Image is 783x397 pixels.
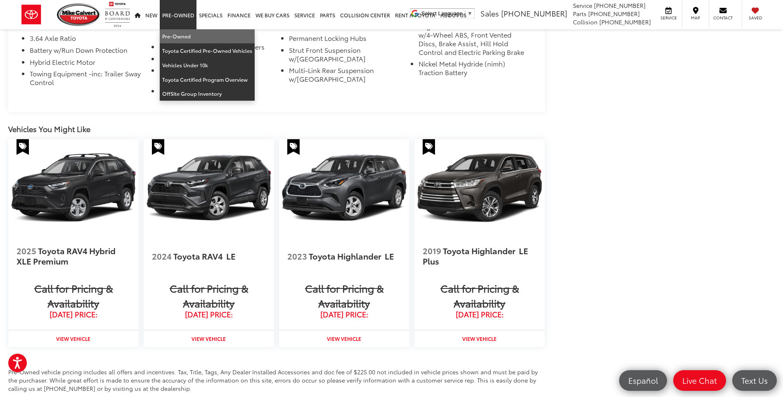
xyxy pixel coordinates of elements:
span: LE [226,250,236,262]
span: Service [573,1,592,9]
li: Battery w/Run Down Protection [30,46,143,58]
span: [PHONE_NUMBER] [599,18,651,26]
strong: View Vehicle [192,335,226,342]
a: View Vehicle [279,331,409,347]
span: 2024 [152,250,172,262]
span: Toyota Highlander [309,250,383,262]
img: 2025 Toyota RAV4 Hybrid XLE Premium [8,139,139,237]
span: Special [423,139,435,155]
span: [DATE] Price: [423,310,537,319]
span: Collision [573,18,598,26]
strong: View Vehicle [327,335,361,342]
a: View Vehicle [144,331,274,347]
span: Special [287,139,300,155]
span: Toyota RAV4 [173,250,225,262]
span: 2025 [17,245,36,256]
li: Towing Equipment -inc: Trailer Sway Control [30,69,143,90]
span: XLE Premium [17,255,69,267]
span: [DATE] Price: [17,310,130,319]
span: Text Us [737,375,772,385]
li: Gas-Pressurized Shock Absorbers [159,43,272,54]
strong: View Vehicle [462,335,497,342]
span: LE [385,250,394,262]
span: Call for Pricing & Availability [287,281,401,310]
a: Español [619,370,667,391]
a: 2019 Toyota Highlander LE Plus 2019 Toyota Highlander LE Plus [414,139,545,237]
span: Live Chat [678,375,721,385]
img: Mike Calvert Toyota [57,3,101,26]
span: [PHONE_NUMBER] [501,8,567,19]
span: [PHONE_NUMBER] [594,1,646,9]
a: 2019 Toyota Highlander LE Plus [423,241,537,271]
span: [DATE] Price: [152,310,266,319]
span: Toyota Highlander [443,245,517,256]
span: ▼ [467,10,473,17]
li: Single Stainless Steel Exhaust [159,87,272,99]
a: Text Us [732,370,777,391]
li: Electric Power-Assist Speed-Sensing Steering [159,66,272,87]
a: Pre-Owned [160,29,255,44]
a: Toyota Certified Program Overview [160,73,255,87]
a: Live Chat [673,370,726,391]
a: 2025 Toyota RAV4 Hybrid XLE Premium [17,241,130,271]
strong: View Vehicle [56,335,90,342]
a: View Vehicle [414,331,545,347]
img: 2023 Toyota Highlander LE [279,139,409,237]
span: Special [152,139,164,155]
li: Strut Front Suspension w/[GEOGRAPHIC_DATA] [289,46,402,66]
a: OffSite Group Inventory [160,87,255,101]
span: Map [686,15,705,21]
li: Permanent Locking Hubs [289,34,402,46]
span: 2023 [287,250,307,262]
a: 2023 Toyota Highlander LE 2023 Toyota Highlander LE [279,139,409,237]
span: Call for Pricing & Availability [152,281,266,310]
li: 6000# Gvwr 1405# Maximum Payload [159,22,272,43]
a: 2025 Toyota RAV4 Hybrid XLE Premium 2025 Toyota RAV4 Hybrid XLE Premium [8,139,139,237]
span: Toyota RAV4 Hybrid [38,245,117,256]
a: 2024 Toyota RAV4 LE [152,241,266,271]
li: Regenerative 4-Wheel Disc Brakes w/4-Wheel ABS, Front Vented Discs, Brake Assist, Hill Hold Contr... [419,22,532,59]
li: Front And Rear Anti-Roll Bars [159,54,272,66]
li: Nickel Metal Hydride (nimh) Traction Battery [419,59,532,80]
a: 2023 Toyota Highlander LE [287,241,401,271]
span: Service [659,15,678,21]
span: Parts [573,9,587,18]
a: Vehicles Under 10k [160,58,255,73]
li: 3.64 Axle Ratio [30,34,143,46]
li: Hybrid Electric Motor [30,58,143,70]
a: 2024 Toyota RAV4 LE 2024 Toyota RAV4 LE [144,139,274,237]
span: LE Plus [423,245,528,267]
span: Español [624,375,662,385]
span: [DATE] Price: [287,310,401,319]
span: Saved [746,15,764,21]
a: Toyota Certified Pre-Owned Vehicles [160,44,255,58]
p: Pre-Owned vehicle pricing includes all offers and incentives. Tax, Title, Tags, Any Dealer Instal... [8,368,545,392]
span: Contact [713,15,733,21]
li: Multi-Link Rear Suspension w/[GEOGRAPHIC_DATA] [289,66,402,87]
span: Special [17,139,29,155]
span: [PHONE_NUMBER] [588,9,640,18]
span: Sales [480,8,499,19]
span: Call for Pricing & Availability [423,281,537,310]
img: 2024 Toyota RAV4 LE [144,139,274,237]
div: Vehicles You Might Like [8,124,545,134]
a: View Vehicle [8,331,139,347]
img: 2019 Toyota Highlander LE Plus [414,139,545,237]
span: 2019 [423,245,441,256]
span: Call for Pricing & Availability [17,281,130,310]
